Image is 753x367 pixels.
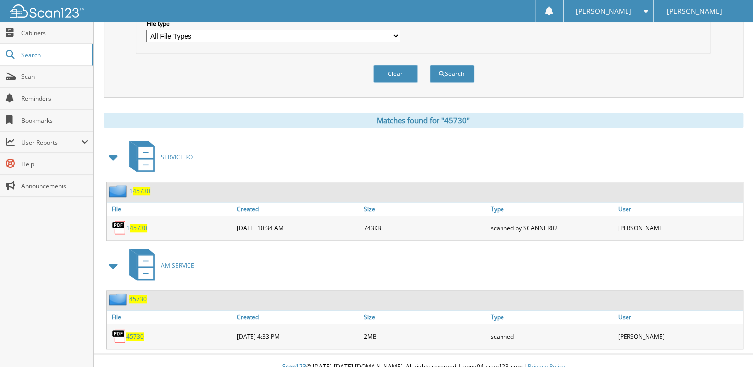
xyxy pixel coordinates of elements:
iframe: Chat Widget [703,319,753,367]
div: Matches found for "45730" [104,113,743,128]
img: PDF.png [112,329,126,344]
div: 2MB [361,326,488,346]
span: [PERSON_NAME] [666,8,722,14]
a: File [107,202,234,216]
a: Size [361,202,488,216]
a: 145730 [129,187,150,195]
span: Reminders [21,94,88,103]
div: scanned by SCANNER02 [488,218,615,238]
div: scanned [488,326,615,346]
div: [DATE] 10:34 AM [234,218,361,238]
span: Scan [21,73,88,81]
img: folder2.png [109,293,129,305]
span: Cabinets [21,29,88,37]
div: [DATE] 4:33 PM [234,326,361,346]
a: Created [234,310,361,324]
span: Announcements [21,182,88,190]
span: 45730 [130,224,147,232]
img: PDF.png [112,220,126,235]
span: AM SERVICE [161,261,194,270]
div: [PERSON_NAME] [616,326,743,346]
a: Type [488,202,615,216]
button: Search [430,65,474,83]
button: Clear [373,65,418,83]
a: Size [361,310,488,324]
span: 45730 [133,187,150,195]
span: SERVICE RO [161,153,193,161]
a: SERVICE RO [124,138,193,177]
a: 45730 [129,295,147,303]
a: 45730 [126,332,144,341]
span: Help [21,160,88,168]
a: Created [234,202,361,216]
a: File [107,310,234,324]
span: User Reports [21,138,81,147]
a: Type [488,310,615,324]
div: 743KB [361,218,488,238]
a: User [616,310,743,324]
div: [PERSON_NAME] [616,218,743,238]
span: Bookmarks [21,116,88,125]
a: AM SERVICE [124,246,194,285]
span: [PERSON_NAME] [576,8,631,14]
label: File type [146,19,400,28]
img: scan123-logo-white.svg [10,4,84,18]
span: Search [21,51,87,59]
a: User [616,202,743,216]
a: 145730 [126,224,147,232]
img: folder2.png [109,185,129,197]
